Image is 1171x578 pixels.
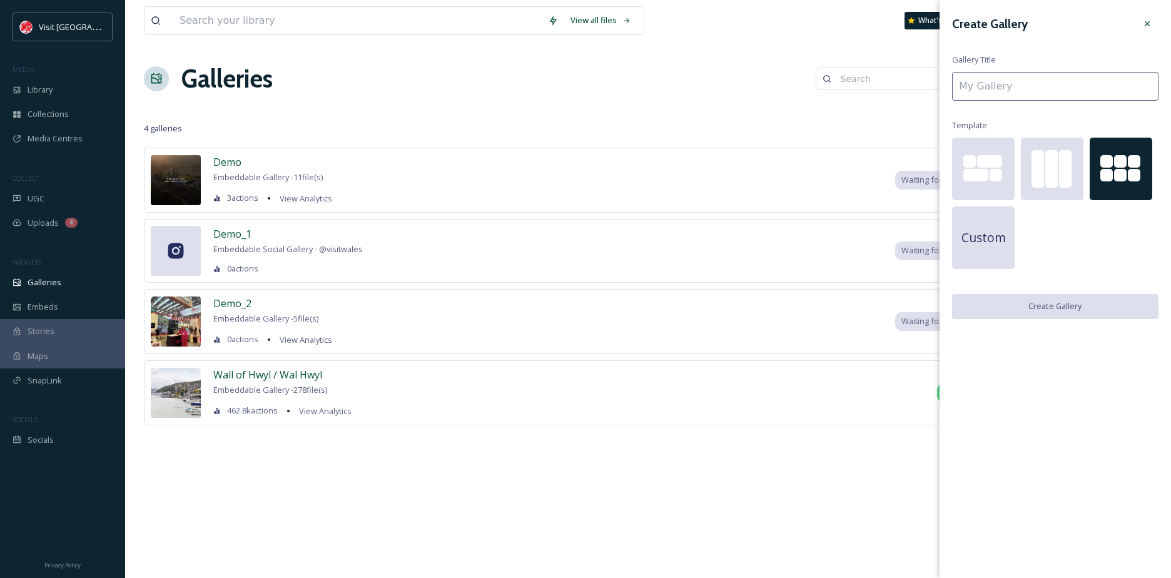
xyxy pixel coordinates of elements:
[213,171,323,183] span: Embeddable Gallery - 11 file(s)
[13,173,39,183] span: COLLECT
[65,218,78,228] div: 4
[173,7,542,34] input: Search your library
[151,368,201,418] img: e7d143d9-5c85-4111-8c09-1a9d520babe3.jpg
[39,21,136,33] span: Visit [GEOGRAPHIC_DATA]
[834,66,956,91] input: Search
[280,193,332,204] span: View Analytics
[28,133,83,144] span: Media Centres
[227,405,278,417] span: 462.8k actions
[13,257,41,266] span: WIDGETS
[28,193,44,205] span: UGC
[20,21,33,33] img: Visit_Wales_logo.svg.png
[227,263,258,275] span: 0 actions
[151,155,201,205] img: 4db37d69-ee30-4d14-8732-05e1015781d1.jpg
[901,174,969,186] span: Waiting for Events
[564,8,637,33] a: View all files
[293,403,352,418] a: View Analytics
[273,191,332,206] a: View Analytics
[13,415,38,424] span: SOCIALS
[213,368,322,382] span: Wall of Hwyl / Wal Hwyl
[28,325,54,337] span: Stories
[961,229,1006,247] span: Custom
[28,434,54,446] span: Socials
[952,72,1158,101] input: My Gallery
[28,217,59,229] span: Uploads
[213,384,327,395] span: Embeddable Gallery - 278 file(s)
[28,375,62,387] span: SnapLink
[28,84,53,96] span: Library
[213,227,251,241] span: Demo_1
[213,313,318,324] span: Embeddable Gallery - 5 file(s)
[299,405,352,417] span: View Analytics
[151,297,201,347] img: c8361a19-6e51-48dd-b212-9b030f642586.jpg
[28,350,48,362] span: Maps
[901,315,969,327] span: Waiting for Events
[13,64,34,74] span: MEDIA
[905,12,967,29] a: What's New
[213,155,241,169] span: Demo
[181,60,273,98] a: Galleries
[28,108,69,120] span: Collections
[44,561,81,569] span: Privacy Policy
[213,297,251,310] span: Demo_2
[28,276,61,288] span: Galleries
[227,192,258,204] span: 3 actions
[28,301,58,313] span: Embeds
[227,333,258,345] span: 0 actions
[144,123,182,134] span: 4 galleries
[952,119,987,131] span: Template
[952,54,996,66] span: Gallery Title
[952,294,1158,318] button: Create Gallery
[280,334,332,345] span: View Analytics
[44,557,81,572] a: Privacy Policy
[273,332,332,347] a: View Analytics
[952,15,1028,33] h3: Create Gallery
[901,245,969,256] span: Waiting for Events
[213,243,363,255] span: Embeddable Social Gallery - @ visitwales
